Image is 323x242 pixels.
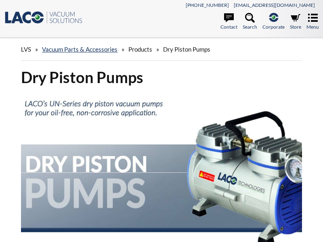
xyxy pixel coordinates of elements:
[220,13,237,31] a: Contact
[306,13,319,31] a: Menu
[21,46,31,53] span: LVS
[21,38,302,61] div: » » »
[290,13,301,31] a: Store
[186,2,229,8] a: [PHONE_NUMBER]
[234,2,315,8] a: [EMAIL_ADDRESS][DOMAIN_NAME]
[21,67,302,87] h1: Dry Piston Pumps
[243,13,257,31] a: Search
[163,46,210,53] span: Dry Piston Pumps
[42,46,117,53] a: Vacuum Parts & Accessories
[262,23,285,31] span: Corporate
[128,46,152,53] span: Products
